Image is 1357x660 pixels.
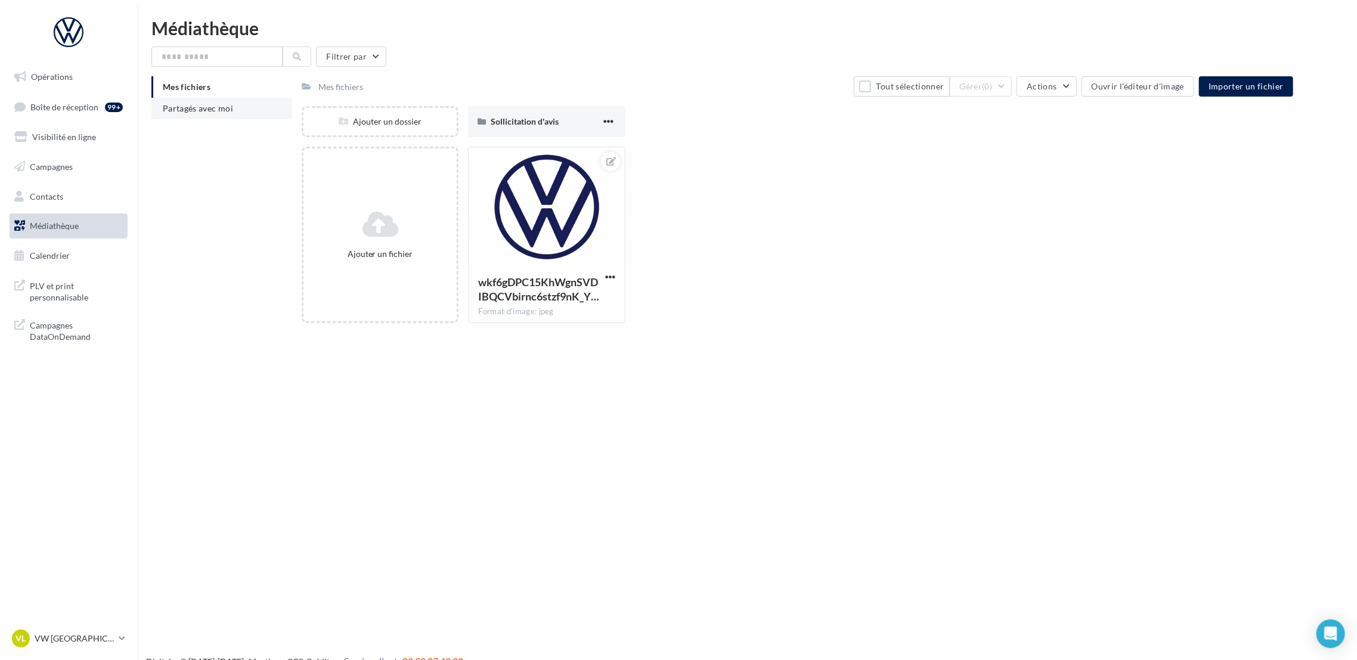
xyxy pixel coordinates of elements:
[982,82,992,91] span: (0)
[30,317,123,343] span: Campagnes DataOnDemand
[30,162,73,172] span: Campagnes
[30,221,79,231] span: Médiathèque
[478,306,615,317] div: Format d'image: jpeg
[1017,76,1076,97] button: Actions
[7,312,130,348] a: Campagnes DataOnDemand
[163,82,210,92] span: Mes fichiers
[1082,76,1194,97] button: Ouvrir l'éditeur d'image
[7,125,130,150] a: Visibilité en ligne
[491,116,559,126] span: Sollicitation d'avis
[316,47,386,67] button: Filtrer par
[7,273,130,308] a: PLV et print personnalisable
[1199,76,1293,97] button: Importer un fichier
[950,76,1012,97] button: Gérer(0)
[1316,619,1345,648] div: Open Intercom Messenger
[163,103,233,113] span: Partagés avec moi
[854,76,949,97] button: Tout sélectionner
[16,633,26,644] span: VL
[308,248,453,260] div: Ajouter un fichier
[10,627,128,650] a: VL VW [GEOGRAPHIC_DATA]
[30,278,123,303] span: PLV et print personnalisable
[105,103,123,112] div: 99+
[151,19,1343,37] div: Médiathèque
[30,250,70,261] span: Calendrier
[30,191,63,201] span: Contacts
[31,72,73,82] span: Opérations
[318,81,363,93] div: Mes fichiers
[7,154,130,179] a: Campagnes
[7,213,130,238] a: Médiathèque
[478,275,599,303] span: wkf6gDPC15KhWgnSVDIBQCVbirnc6stzf9nK_YpDsa6eOS5wj4YA11Bss7jwVWH8d-qXpUwrfgaj0M6D1A=s0
[7,94,130,120] a: Boîte de réception99+
[303,116,457,128] div: Ajouter un dossier
[1027,81,1057,91] span: Actions
[1209,81,1284,91] span: Importer un fichier
[7,243,130,268] a: Calendrier
[7,184,130,209] a: Contacts
[7,64,130,89] a: Opérations
[30,101,98,111] span: Boîte de réception
[35,633,114,644] p: VW [GEOGRAPHIC_DATA]
[32,132,96,142] span: Visibilité en ligne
